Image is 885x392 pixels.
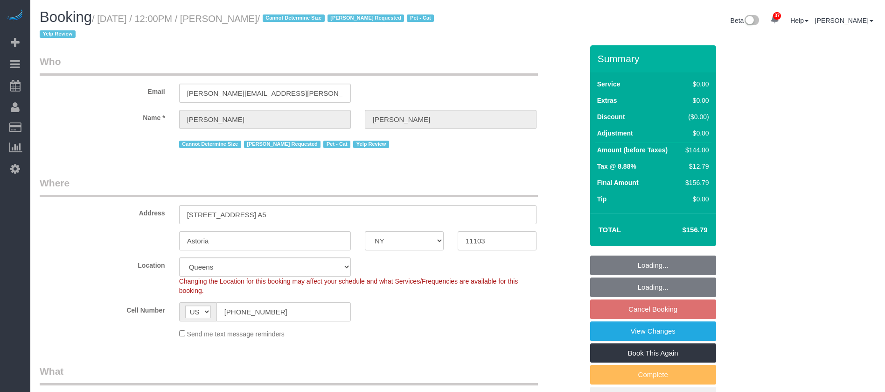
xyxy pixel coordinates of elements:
label: Service [597,79,620,89]
a: View Changes [590,321,716,341]
legend: What [40,364,538,385]
a: Help [790,17,808,24]
legend: Where [40,176,538,197]
span: Booking [40,9,92,25]
div: $0.00 [682,96,709,105]
label: Extras [597,96,617,105]
span: Yelp Review [353,141,389,148]
span: Pet - Cat [323,141,350,148]
div: $144.00 [682,145,709,155]
label: Name * [33,110,172,122]
h4: $156.79 [654,226,707,234]
input: Last Name [365,110,537,129]
label: Tip [597,194,607,204]
input: Zip Code [458,231,537,250]
label: Cell Number [33,302,172,315]
a: [PERSON_NAME] [815,17,873,24]
input: City [179,231,351,250]
legend: Who [40,55,538,76]
label: Tax @ 8.88% [597,162,636,171]
div: $12.79 [682,162,709,171]
span: [PERSON_NAME] Requested [244,141,321,148]
input: First Name [179,110,351,129]
a: 37 [766,9,784,30]
a: Book This Again [590,343,716,363]
span: [PERSON_NAME] Requested [328,14,404,22]
span: Cannot Determine Size [263,14,325,22]
div: $0.00 [682,194,709,204]
input: Email [179,84,351,103]
img: Automaid Logo [6,9,24,22]
input: Cell Number [216,302,351,321]
label: Final Amount [597,178,639,187]
span: Send me text message reminders [187,330,285,338]
a: Beta [731,17,760,24]
label: Amount (before Taxes) [597,145,668,155]
label: Location [33,257,172,270]
div: $0.00 [682,128,709,138]
strong: Total [599,226,621,234]
label: Address [33,205,172,218]
span: Cannot Determine Size [179,141,241,148]
div: ($0.00) [682,112,709,121]
small: / [DATE] / 12:00PM / [PERSON_NAME] [40,14,437,40]
span: Changing the Location for this booking may affect your schedule and what Services/Frequencies are... [179,278,518,294]
span: Pet - Cat [407,14,434,22]
img: New interface [744,15,759,27]
label: Discount [597,112,625,121]
label: Email [33,84,172,96]
span: 37 [773,12,781,20]
div: $0.00 [682,79,709,89]
h3: Summary [598,53,711,64]
label: Adjustment [597,128,633,138]
div: $156.79 [682,178,709,187]
span: Yelp Review [40,30,76,38]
